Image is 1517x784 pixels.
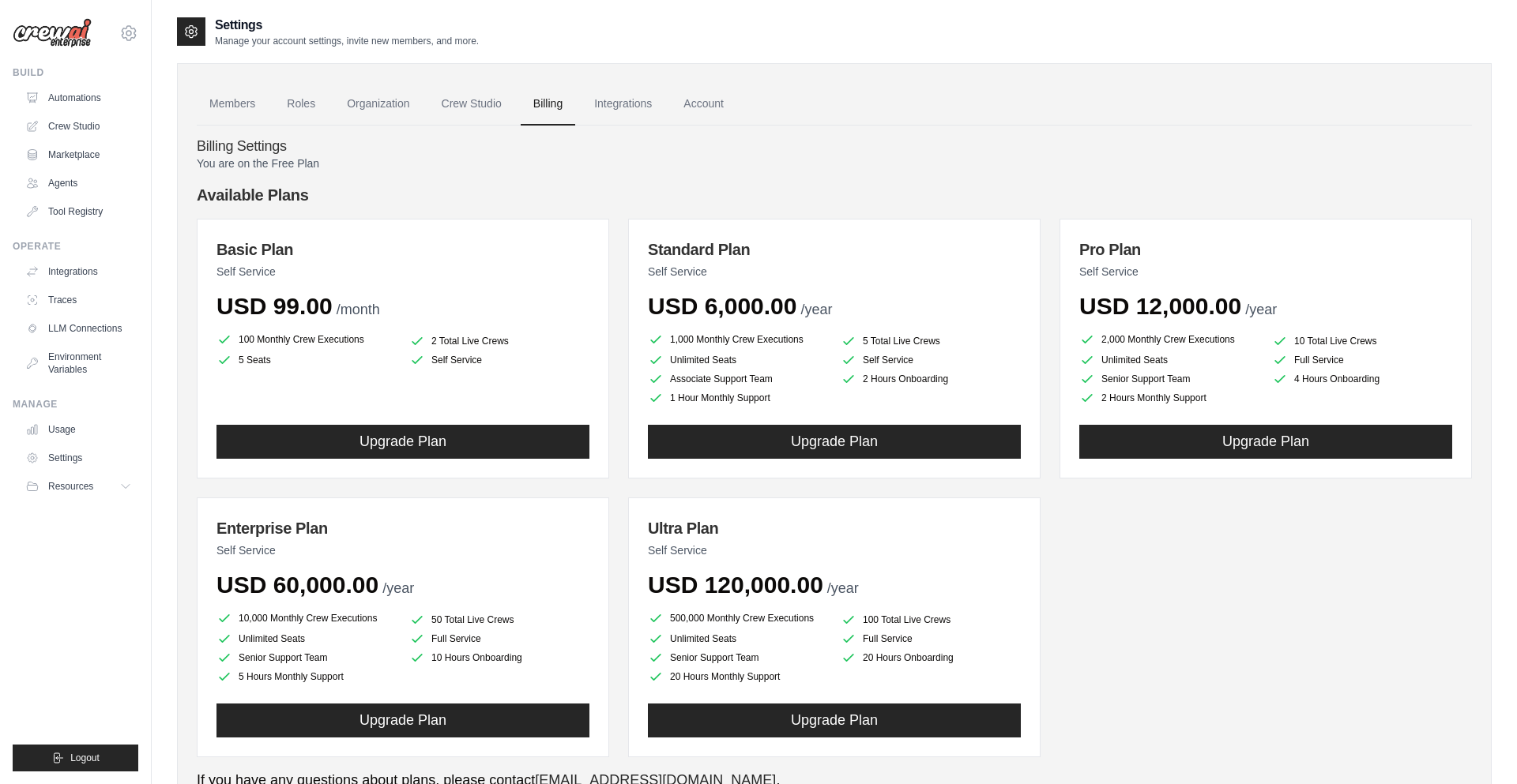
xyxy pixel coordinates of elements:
[216,542,589,558] p: Self Service
[216,293,333,319] span: USD 99.00
[648,330,828,349] li: 1,000 Monthly Crew Executions
[70,752,100,764] span: Logout
[19,171,138,196] a: Agents
[216,425,589,459] button: Upgrade Plan
[216,669,397,685] li: 5 Hours Monthly Support
[827,580,859,596] span: /year
[216,650,397,666] li: Senior Support Team
[48,480,93,493] span: Resources
[215,16,479,35] h2: Settings
[19,114,138,139] a: Crew Studio
[648,669,828,685] li: 20 Hours Monthly Support
[1079,264,1452,279] p: Self Service
[648,371,828,387] li: Associate Support Team
[19,85,138,111] a: Automations
[19,344,138,382] a: Environment Variables
[429,83,514,126] a: Crew Studio
[648,352,828,368] li: Unlimited Seats
[841,631,1021,647] li: Full Service
[197,138,1472,156] h4: Billing Settings
[19,199,138,224] a: Tool Registry
[13,18,92,48] img: Logo
[648,572,823,598] span: USD 120,000.00
[216,352,397,368] li: 5 Seats
[409,631,589,647] li: Full Service
[648,238,1021,261] h3: Standard Plan
[841,352,1021,368] li: Self Service
[409,333,589,349] li: 2 Total Live Crews
[216,264,589,279] p: Self Service
[648,425,1021,459] button: Upgrade Plan
[274,83,328,126] a: Roles
[197,156,1472,171] p: You are on the Free Plan
[382,580,414,596] span: /year
[13,745,138,771] button: Logout
[409,352,589,368] li: Self Service
[334,83,422,126] a: Organization
[19,142,138,167] a: Marketplace
[648,390,828,406] li: 1 Hour Monthly Support
[648,650,828,666] li: Senior Support Team
[216,238,589,261] h3: Basic Plan
[216,330,397,349] li: 100 Monthly Crew Executions
[13,66,138,79] div: Build
[13,398,138,411] div: Manage
[1079,425,1452,459] button: Upgrade Plan
[648,542,1021,558] p: Self Service
[648,293,796,319] span: USD 6,000.00
[841,333,1021,349] li: 5 Total Live Crews
[19,316,138,341] a: LLM Connections
[841,371,1021,387] li: 2 Hours Onboarding
[1272,371,1452,387] li: 4 Hours Onboarding
[13,240,138,253] div: Operate
[19,474,138,499] button: Resources
[216,703,589,737] button: Upgrade Plan
[648,517,1021,539] h3: Ultra Plan
[1079,293,1241,319] span: USD 12,000.00
[648,703,1021,737] button: Upgrade Plan
[841,650,1021,666] li: 20 Hours Onboarding
[19,259,138,284] a: Integrations
[216,609,397,628] li: 10,000 Monthly Crew Executions
[19,445,138,471] a: Settings
[1079,238,1452,261] h3: Pro Plan
[1272,352,1452,368] li: Full Service
[841,612,1021,628] li: 100 Total Live Crews
[1079,330,1259,349] li: 2,000 Monthly Crew Executions
[1079,390,1259,406] li: 2 Hours Monthly Support
[19,417,138,442] a: Usage
[409,612,589,628] li: 50 Total Live Crews
[216,572,378,598] span: USD 60,000.00
[409,650,589,666] li: 10 Hours Onboarding
[582,83,664,126] a: Integrations
[1079,371,1259,387] li: Senior Support Team
[648,264,1021,279] p: Self Service
[216,631,397,647] li: Unlimited Seats
[1272,333,1452,349] li: 10 Total Live Crews
[197,184,1472,206] h4: Available Plans
[215,35,479,47] p: Manage your account settings, invite new members, and more.
[648,631,828,647] li: Unlimited Seats
[337,302,380,317] span: /month
[648,609,828,628] li: 500,000 Monthly Crew Executions
[800,302,832,317] span: /year
[1245,302,1277,317] span: /year
[671,83,736,126] a: Account
[197,83,268,126] a: Members
[521,83,575,126] a: Billing
[19,287,138,313] a: Traces
[216,517,589,539] h3: Enterprise Plan
[1079,352,1259,368] li: Unlimited Seats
